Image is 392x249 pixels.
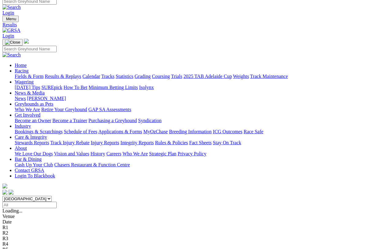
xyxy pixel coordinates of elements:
a: Race Safe [243,129,263,134]
a: ICG Outcomes [213,129,242,134]
span: Menu [6,17,16,21]
button: Toggle navigation [2,16,19,22]
a: Login To Blackbook [15,173,55,178]
a: History [90,151,105,156]
div: Wagering [15,85,390,90]
a: Chasers Restaurant & Function Centre [54,162,130,167]
a: Become an Owner [15,118,51,123]
div: Get Involved [15,118,390,123]
a: Login [2,10,14,15]
a: Results [2,22,390,28]
a: Bar & Dining [15,157,42,162]
div: Care & Integrity [15,140,390,146]
a: Who We Are [123,151,148,156]
a: Isolynx [139,85,154,90]
a: Syndication [138,118,161,123]
a: [DATE] Tips [15,85,40,90]
div: Venue [2,214,390,219]
a: Stay On Track [213,140,241,145]
img: GRSA [2,28,21,33]
a: Racing [15,68,28,73]
a: About [15,146,27,151]
a: Who We Are [15,107,40,112]
a: Become a Trainer [52,118,87,123]
input: Search [2,46,57,52]
a: Retire Your Greyhound [41,107,87,112]
a: Get Involved [15,112,40,118]
a: Applications & Forms [98,129,142,134]
a: Results & Replays [45,74,81,79]
a: News & Media [15,90,45,95]
img: logo-grsa-white.png [2,184,7,189]
a: Careers [106,151,121,156]
a: Statistics [116,74,134,79]
div: Greyhounds as Pets [15,107,390,112]
a: Coursing [152,74,170,79]
a: Fields & Form [15,74,43,79]
a: 2025 TAB Adelaide Cup [183,74,232,79]
a: Login [2,33,14,38]
a: Grading [135,74,151,79]
img: Search [2,52,21,58]
div: R1 [2,225,390,230]
div: Industry [15,129,390,134]
a: Tracks [101,74,115,79]
a: Integrity Reports [120,140,154,145]
a: Schedule of Fees [64,129,97,134]
a: Contact GRSA [15,168,44,173]
a: Care & Integrity [15,134,47,140]
a: We Love Our Dogs [15,151,53,156]
a: Track Injury Rebate [50,140,89,145]
a: Trials [171,74,182,79]
a: Stewards Reports [15,140,49,145]
button: Toggle navigation [2,39,23,46]
span: Loading... [2,208,22,213]
div: Racing [15,74,390,79]
a: Weights [233,74,249,79]
a: Vision and Values [54,151,89,156]
a: Wagering [15,79,34,84]
img: Close [5,40,20,45]
a: SUREpick [41,85,62,90]
div: About [15,151,390,157]
div: R2 [2,230,390,236]
div: News & Media [15,96,390,101]
img: Search [2,5,21,10]
div: Date [2,219,390,225]
img: twitter.svg [9,190,13,195]
a: Calendar [82,74,100,79]
a: GAP SA Assessments [89,107,131,112]
input: Select date [2,202,57,208]
a: Purchasing a Greyhound [89,118,137,123]
a: Strategic Plan [149,151,176,156]
a: Cash Up Your Club [15,162,53,167]
a: Injury Reports [91,140,119,145]
a: Bookings & Scratchings [15,129,62,134]
a: Minimum Betting Limits [89,85,138,90]
img: facebook.svg [2,190,7,195]
a: News [15,96,26,101]
a: Fact Sheets [189,140,212,145]
a: MyOzChase [143,129,168,134]
div: R3 [2,236,390,241]
a: Home [15,63,27,68]
a: Privacy Policy [178,151,206,156]
div: Bar & Dining [15,162,390,168]
div: R4 [2,241,390,247]
a: Greyhounds as Pets [15,101,53,107]
a: [PERSON_NAME] [27,96,66,101]
a: How To Bet [64,85,88,90]
a: Track Maintenance [250,74,288,79]
a: Breeding Information [169,129,212,134]
a: Rules & Policies [155,140,188,145]
a: Industry [15,123,31,129]
img: logo-grsa-white.png [24,39,29,44]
